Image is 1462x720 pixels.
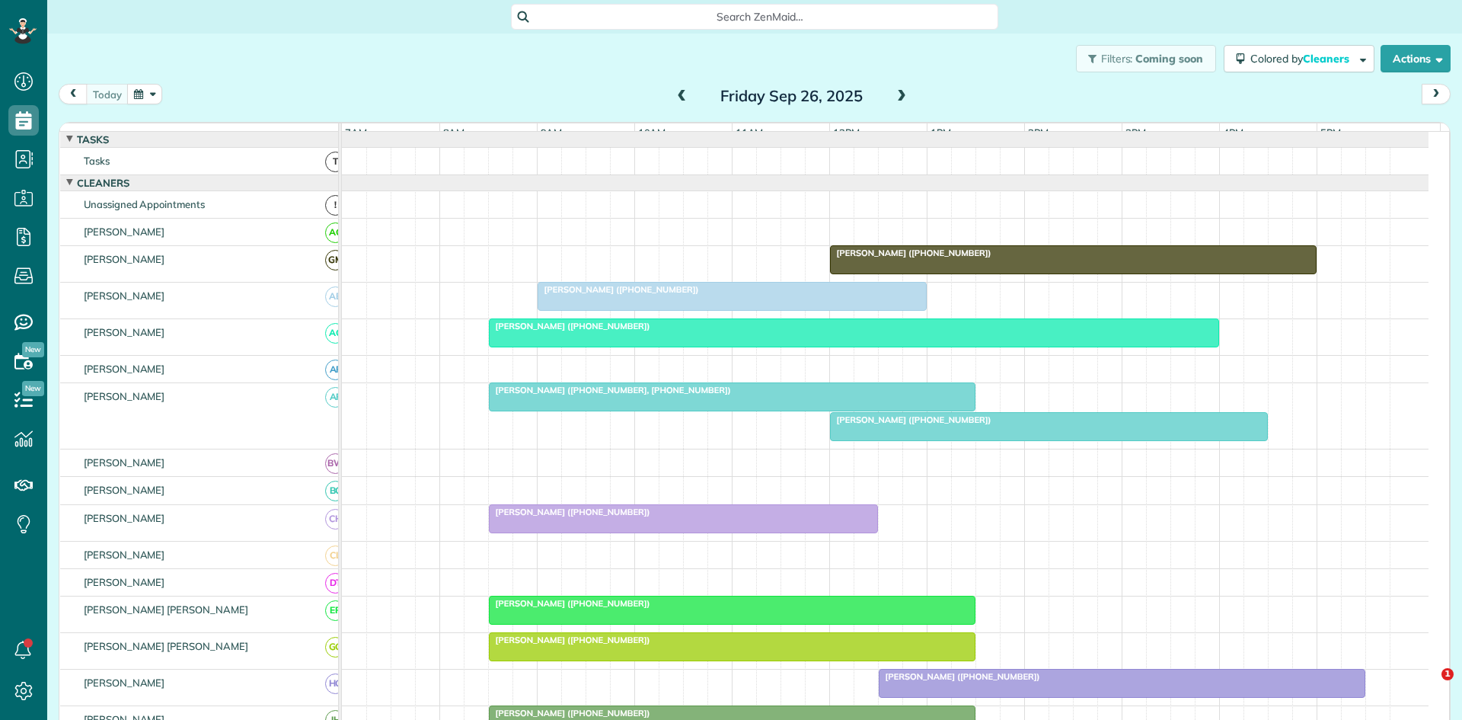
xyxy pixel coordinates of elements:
[927,126,954,139] span: 1pm
[325,637,346,658] span: GG
[1101,52,1133,66] span: Filters:
[81,390,168,402] span: [PERSON_NAME]
[81,677,168,689] span: [PERSON_NAME]
[81,603,251,616] span: [PERSON_NAME] [PERSON_NAME]
[1410,668,1447,705] iframe: Intercom live chat
[488,385,732,395] span: [PERSON_NAME] ([PHONE_NUMBER], [PHONE_NUMBER])
[81,290,168,302] span: [PERSON_NAME]
[1224,45,1374,72] button: Colored byCleaners
[81,363,168,375] span: [PERSON_NAME]
[81,456,168,469] span: [PERSON_NAME]
[488,507,651,517] span: [PERSON_NAME] ([PHONE_NUMBER])
[488,321,651,331] span: [PERSON_NAME] ([PHONE_NUMBER])
[325,481,346,501] span: BC
[325,195,346,216] span: !
[697,88,887,104] h2: Friday Sep 26, 2025
[325,323,346,344] span: AC
[325,152,346,172] span: T
[1441,668,1454,680] span: 1
[325,674,346,694] span: HG
[488,708,651,718] span: [PERSON_NAME] ([PHONE_NUMBER])
[488,598,651,609] span: [PERSON_NAME] ([PHONE_NUMBER])
[81,512,168,524] span: [PERSON_NAME]
[829,248,992,258] span: [PERSON_NAME] ([PHONE_NUMBER])
[74,177,132,189] span: Cleaners
[325,286,346,307] span: AB
[325,360,346,380] span: AF
[1025,126,1052,139] span: 2pm
[325,453,346,474] span: BW
[1135,52,1204,66] span: Coming soon
[81,484,168,496] span: [PERSON_NAME]
[81,549,168,561] span: [PERSON_NAME]
[59,84,88,104] button: prev
[538,126,566,139] span: 9am
[81,576,168,588] span: [PERSON_NAME]
[81,253,168,265] span: [PERSON_NAME]
[81,155,113,167] span: Tasks
[1422,84,1451,104] button: next
[325,573,346,594] span: DT
[325,600,346,621] span: EP
[1250,52,1355,66] span: Colored by
[325,222,346,243] span: AC
[1303,52,1352,66] span: Cleaners
[86,84,129,104] button: today
[488,635,651,645] span: [PERSON_NAME] ([PHONE_NUMBER])
[325,509,346,530] span: CH
[325,250,346,270] span: GM
[829,414,992,425] span: [PERSON_NAME] ([PHONE_NUMBER])
[878,671,1041,682] span: [PERSON_NAME] ([PHONE_NUMBER])
[81,198,208,210] span: Unassigned Appointments
[1220,126,1247,139] span: 4pm
[635,126,669,139] span: 10am
[1381,45,1451,72] button: Actions
[81,326,168,338] span: [PERSON_NAME]
[22,381,44,396] span: New
[342,126,370,139] span: 7am
[325,546,346,566] span: CL
[81,640,251,652] span: [PERSON_NAME] [PERSON_NAME]
[733,126,767,139] span: 11am
[830,126,863,139] span: 12pm
[74,133,112,146] span: Tasks
[22,342,44,357] span: New
[440,126,468,139] span: 8am
[537,284,700,295] span: [PERSON_NAME] ([PHONE_NUMBER])
[1122,126,1149,139] span: 3pm
[1317,126,1344,139] span: 5pm
[81,226,168,238] span: [PERSON_NAME]
[325,387,346,408] span: AF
